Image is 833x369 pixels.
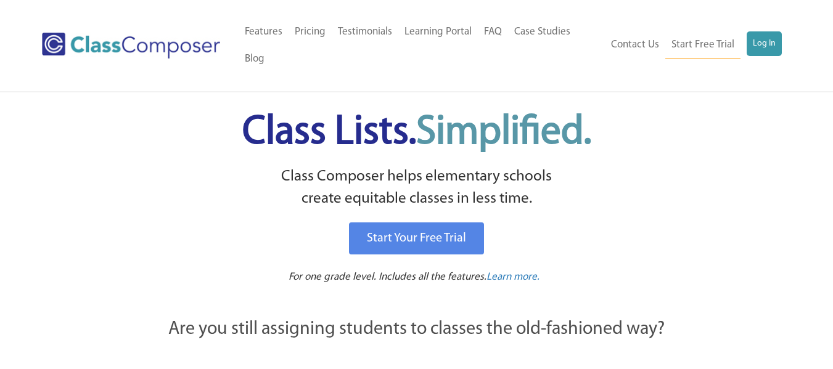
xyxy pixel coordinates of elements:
a: Case Studies [508,18,577,46]
nav: Header Menu [239,18,604,73]
a: Start Free Trial [665,31,741,59]
p: Are you still assigning students to classes the old-fashioned way? [102,316,731,343]
img: Class Composer [42,33,220,59]
a: Blog [239,46,271,73]
a: FAQ [478,18,508,46]
a: Features [239,18,289,46]
nav: Header Menu [604,31,782,59]
a: Log In [747,31,782,56]
span: For one grade level. Includes all the features. [289,272,486,282]
span: Simplified. [416,113,591,153]
a: Learn more. [486,270,540,285]
a: Start Your Free Trial [349,222,484,254]
a: Learning Portal [398,18,478,46]
span: Learn more. [486,272,540,282]
span: Class Lists. [242,113,591,153]
a: Testimonials [332,18,398,46]
span: Start Your Free Trial [367,232,466,245]
p: Class Composer helps elementary schools create equitable classes in less time. [101,166,733,211]
a: Contact Us [605,31,665,59]
a: Pricing [289,18,332,46]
